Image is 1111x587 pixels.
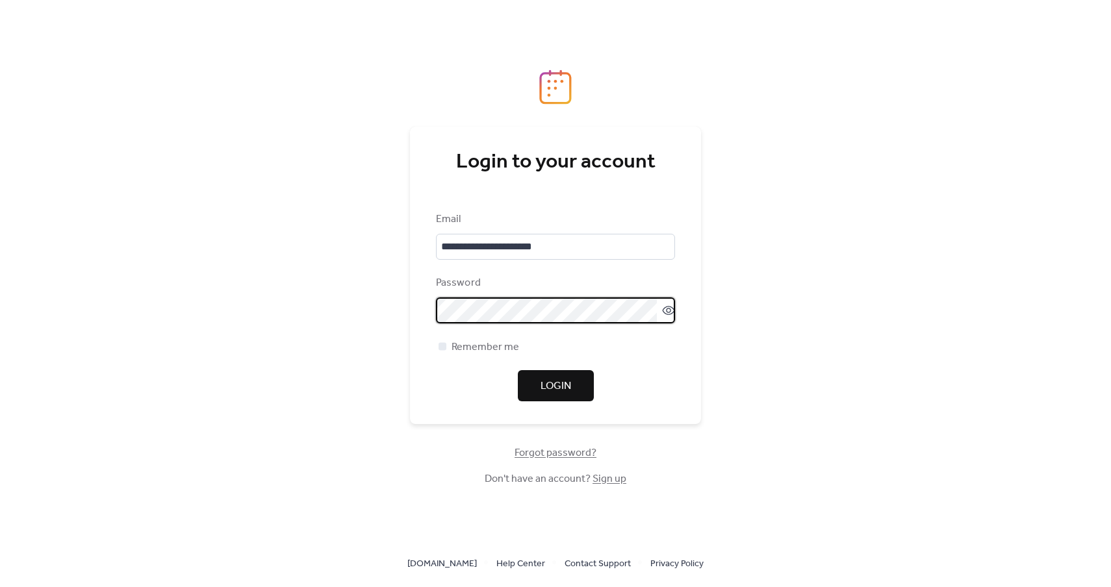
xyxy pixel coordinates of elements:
a: Sign up [593,469,626,489]
span: Contact Support [565,556,631,572]
span: Login [541,379,571,394]
span: [DOMAIN_NAME] [407,556,477,572]
span: Remember me [452,340,519,355]
span: Forgot password? [515,445,596,461]
a: Contact Support [565,555,631,571]
a: Forgot password? [515,449,596,456]
button: Login [518,370,594,401]
span: Help Center [496,556,545,572]
a: Privacy Policy [650,555,704,571]
div: Login to your account [436,149,675,175]
a: [DOMAIN_NAME] [407,555,477,571]
div: Password [436,275,672,291]
span: Don't have an account? [485,471,626,487]
span: Privacy Policy [650,556,704,572]
img: logo [539,69,572,105]
a: Help Center [496,555,545,571]
div: Email [436,212,672,227]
